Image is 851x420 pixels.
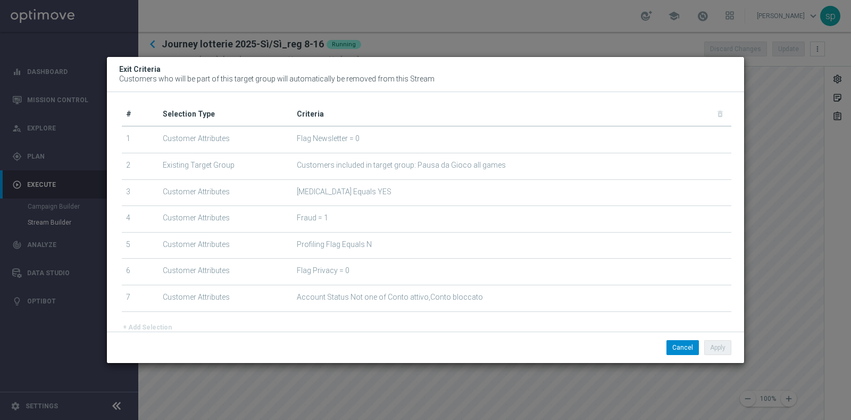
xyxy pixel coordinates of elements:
td: 7 [122,285,158,312]
span: Criteria [297,110,324,118]
span: Profiling Flag Equals N [297,240,372,249]
td: 1 [122,126,158,153]
td: Customer Attributes [158,126,293,153]
td: Existing Target Group [158,153,293,180]
td: 3 [122,179,158,206]
span: Account Status Not one of Conto attivo,Conto bloccato [297,293,483,302]
td: Customer Attributes [158,259,293,285]
span: Fraud = 1 [297,213,328,223]
td: Customer Attributes [158,206,293,233]
span: Customers included in target group: Pausa da Gioco all games [297,161,506,170]
span: [MEDICAL_DATA] Equals YES [297,187,391,196]
td: 2 [122,153,158,180]
span: Flag Newsletter = 0 [297,134,360,143]
th: Selection Type [158,102,293,127]
td: Customer Attributes [158,179,293,206]
td: Customer Attributes [158,285,293,312]
button: Apply [704,340,731,355]
span: Exit Criteria [119,65,161,73]
td: 4 [122,206,158,233]
td: 5 [122,232,158,259]
span: Flag Privacy = 0 [297,266,349,275]
td: 6 [122,259,158,285]
span: Customers who will be part of this target group will automatically be removed from this Stream [119,75,435,83]
button: Cancel [666,340,699,355]
td: Customer Attributes [158,232,293,259]
th: # [122,102,158,127]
